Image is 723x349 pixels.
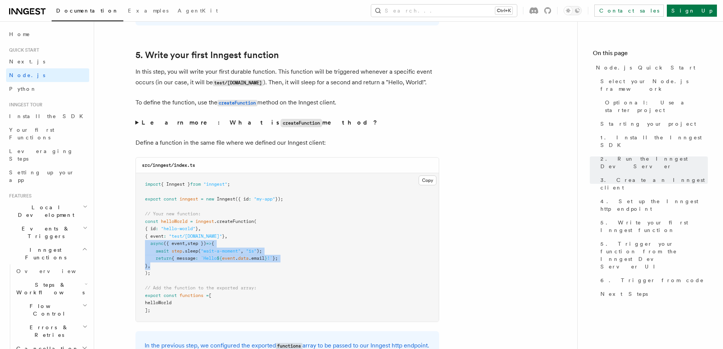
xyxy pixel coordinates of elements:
[6,193,32,199] span: Features
[249,196,251,202] span: :
[600,120,696,128] span: Starting your project
[6,109,89,123] a: Install the SDK
[225,234,227,239] span: ,
[203,182,227,187] span: "inngest"
[9,127,54,141] span: Your first Functions
[206,293,209,298] span: =
[6,201,89,222] button: Local Development
[190,182,201,187] span: from
[593,49,708,61] h4: On this page
[135,137,439,148] p: Define a function in the same file where we defined our Inngest client:
[605,99,708,114] span: Optional: Use a starter project
[600,77,708,93] span: Select your Node.js framework
[564,6,582,15] button: Toggle dark mode
[145,182,161,187] span: import
[164,293,177,298] span: const
[275,196,283,202] span: });
[52,2,123,21] a: Documentation
[217,99,257,106] a: createFunction
[172,256,195,261] span: { message
[195,226,198,231] span: }
[597,131,708,152] a: 1. Install the Inngest SDK
[597,216,708,237] a: 5. Write your first Inngest function
[214,219,254,224] span: .createFunction
[596,64,695,71] span: Node.js Quick Start
[201,196,203,202] span: =
[187,241,206,246] span: step })
[667,5,717,17] a: Sign Up
[6,166,89,187] a: Setting up your app
[227,182,230,187] span: ;
[150,241,164,246] span: async
[145,226,156,231] span: { id
[145,285,257,291] span: // Add the function to the exported array:
[173,2,222,21] a: AgentKit
[161,226,195,231] span: "hello-world"
[6,204,83,219] span: Local Development
[178,8,218,14] span: AgentKit
[273,256,278,261] span: };
[600,134,708,149] span: 1. Install the Inngest SDK
[161,182,190,187] span: { Inngest }
[148,263,150,268] span: ,
[597,74,708,96] a: Select your Node.js framework
[206,241,211,246] span: =>
[222,234,225,239] span: }
[180,293,203,298] span: functions
[198,248,201,254] span: (
[145,300,172,305] span: helloWorld
[156,226,158,231] span: :
[597,273,708,287] a: 6. Trigger from code
[145,234,164,239] span: { event
[211,241,214,246] span: {
[142,163,195,168] code: src/inngest/index.ts
[13,299,89,321] button: Flow Control
[135,50,279,60] a: 5. Write your first Inngest function
[9,113,88,119] span: Install the SDK
[9,169,74,183] span: Setting up your app
[597,117,708,131] a: Starting your project
[185,241,187,246] span: ,
[597,287,708,301] a: Next Steps
[128,8,169,14] span: Examples
[145,270,150,276] span: );
[254,196,275,202] span: "my-app"
[201,248,241,254] span: "wait-a-moment"
[145,308,150,313] span: ];
[593,61,708,74] a: Node.js Quick Start
[6,246,82,261] span: Inngest Functions
[123,2,173,21] a: Examples
[145,196,161,202] span: export
[600,176,708,191] span: 3. Create an Inngest client
[238,256,249,261] span: data
[13,302,82,317] span: Flow Control
[597,152,708,173] a: 2. Run the Inngest Dev Server
[156,248,169,254] span: await
[597,194,708,216] a: 4. Set up the Inngest http endpoint
[600,276,704,284] span: 6. Trigger from code
[600,240,708,270] span: 5. Trigger your function from the Inngest Dev Server UI
[6,144,89,166] a: Leveraging Steps
[13,321,89,342] button: Errors & Retries
[164,196,177,202] span: const
[213,80,263,86] code: test/[DOMAIN_NAME]
[6,243,89,264] button: Inngest Functions
[145,293,161,298] span: export
[145,263,148,268] span: }
[217,256,222,261] span: ${
[56,8,119,14] span: Documentation
[600,290,648,298] span: Next Steps
[9,58,45,65] span: Next.js
[241,248,243,254] span: ,
[209,293,211,298] span: [
[600,155,708,170] span: 2. Run the Inngest Dev Server
[164,241,185,246] span: ({ event
[217,196,235,202] span: Inngest
[182,248,198,254] span: .sleep
[600,197,708,213] span: 4. Set up the Inngest http endpoint
[495,7,512,14] kbd: Ctrl+K
[9,30,30,38] span: Home
[135,66,439,88] p: In this step, you will write your first durable function. This function will be triggered wheneve...
[257,248,262,254] span: );
[13,264,89,278] a: Overview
